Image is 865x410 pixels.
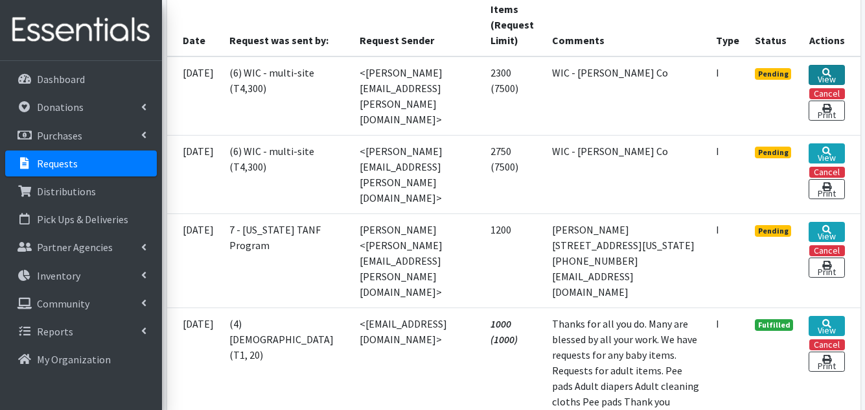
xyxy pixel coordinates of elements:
[755,147,792,158] span: Pending
[809,65,844,85] a: View
[37,73,85,86] p: Dashboard
[483,213,545,307] td: 1200
[5,178,157,204] a: Distributions
[167,56,222,136] td: [DATE]
[716,66,719,79] abbr: Individual
[5,291,157,317] a: Community
[5,346,157,372] a: My Organization
[5,234,157,260] a: Partner Agencies
[222,56,352,136] td: (6) WIC - multi-site (T4,300)
[809,179,844,199] a: Print
[716,223,719,236] abbr: Individual
[483,135,545,213] td: 2750 (7500)
[809,352,844,372] a: Print
[352,213,482,307] td: [PERSON_NAME] <[PERSON_NAME][EMAIL_ADDRESS][PERSON_NAME][DOMAIN_NAME]>
[716,317,719,330] abbr: Individual
[37,353,111,366] p: My Organization
[544,213,708,307] td: [PERSON_NAME] [STREET_ADDRESS][US_STATE] [PHONE_NUMBER] [EMAIL_ADDRESS][DOMAIN_NAME]
[755,68,792,80] span: Pending
[5,66,157,92] a: Dashboard
[37,213,128,226] p: Pick Ups & Deliveries
[809,101,844,121] a: Print
[167,135,222,213] td: [DATE]
[716,145,719,158] abbr: Individual
[5,206,157,232] a: Pick Ups & Deliveries
[352,56,482,136] td: <[PERSON_NAME][EMAIL_ADDRESS][PERSON_NAME][DOMAIN_NAME]>
[755,225,792,237] span: Pending
[37,269,80,282] p: Inventory
[352,135,482,213] td: <[PERSON_NAME][EMAIL_ADDRESS][PERSON_NAME][DOMAIN_NAME]>
[809,245,845,256] button: Cancel
[37,297,89,310] p: Community
[755,319,794,331] span: Fulfilled
[809,339,845,350] button: Cancel
[37,157,78,170] p: Requests
[37,241,113,254] p: Partner Agencies
[222,213,352,307] td: 7 - [US_STATE] TANF Program
[167,213,222,307] td: [DATE]
[5,8,157,52] img: HumanEssentials
[809,222,844,242] a: View
[809,167,845,178] button: Cancel
[809,88,845,99] button: Cancel
[809,316,844,336] a: View
[5,263,157,289] a: Inventory
[809,143,844,163] a: View
[483,56,545,136] td: 2300 (7500)
[5,123,157,149] a: Purchases
[37,185,96,198] p: Distributions
[222,135,352,213] td: (6) WIC - multi-site (T4,300)
[809,258,844,278] a: Print
[544,56,708,136] td: WIC - [PERSON_NAME] Co
[5,319,157,344] a: Reports
[37,325,73,338] p: Reports
[37,101,84,114] p: Donations
[5,151,157,176] a: Requests
[5,94,157,120] a: Donations
[544,135,708,213] td: WIC - [PERSON_NAME] Co
[37,129,82,142] p: Purchases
